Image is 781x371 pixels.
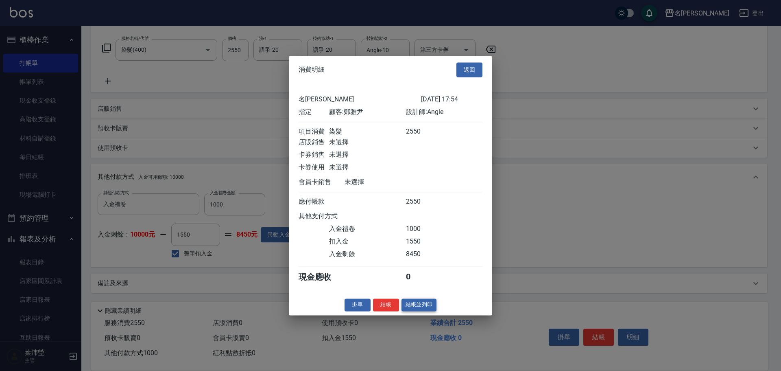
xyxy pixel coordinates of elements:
div: 1000 [406,225,436,233]
div: [DATE] 17:54 [421,95,482,104]
div: 入金剩餘 [329,250,406,259]
div: 應付帳款 [299,198,329,206]
div: 1550 [406,237,436,246]
button: 結帳 [373,299,399,311]
div: 項目消費 [299,127,329,136]
div: 0 [406,272,436,283]
div: 卡券銷售 [299,151,329,159]
div: 未選擇 [345,178,421,187]
div: 染髮 [329,127,406,136]
div: 8450 [406,250,436,259]
div: 設計師: Angle [406,108,482,116]
div: 現金應收 [299,272,345,283]
div: 2550 [406,127,436,136]
div: 扣入金 [329,237,406,246]
div: 會員卡銷售 [299,178,345,187]
div: 入金禮卷 [329,225,406,233]
div: 未選擇 [329,151,406,159]
div: 顧客: 鄭雅尹 [329,108,406,116]
button: 掛單 [345,299,371,311]
button: 結帳並列印 [401,299,437,311]
span: 消費明細 [299,66,325,74]
div: 店販銷售 [299,138,329,147]
div: 卡券使用 [299,163,329,172]
div: 指定 [299,108,329,116]
button: 返回 [456,62,482,77]
div: 名[PERSON_NAME] [299,95,421,104]
div: 其他支付方式 [299,212,360,221]
div: 未選擇 [329,163,406,172]
div: 2550 [406,198,436,206]
div: 未選擇 [329,138,406,147]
